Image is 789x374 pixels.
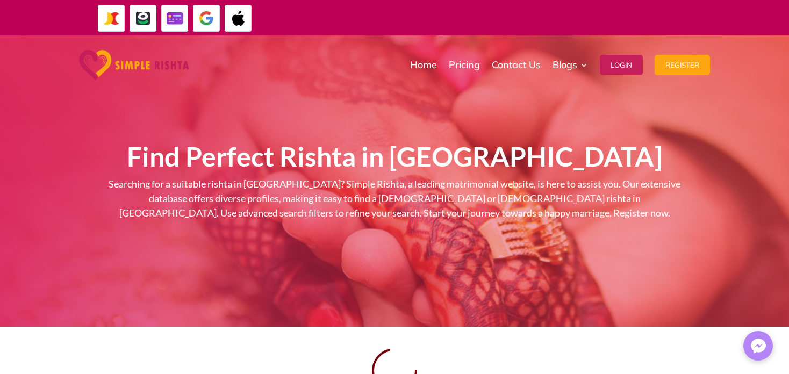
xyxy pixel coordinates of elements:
a: Blogs [553,38,588,92]
a: Login [600,38,643,92]
a: Register [655,38,710,92]
p: Searching for a suitable rishta in [GEOGRAPHIC_DATA]? Simple Rishta, a leading matrimonial websit... [104,177,685,220]
a: Pricing [449,38,480,92]
a: Home [410,38,437,92]
img: Messenger [748,335,769,357]
button: Register [655,55,710,75]
button: Login [600,55,643,75]
a: Contact Us [492,38,541,92]
span: Find Perfect Rishta in [GEOGRAPHIC_DATA] [127,140,662,172]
